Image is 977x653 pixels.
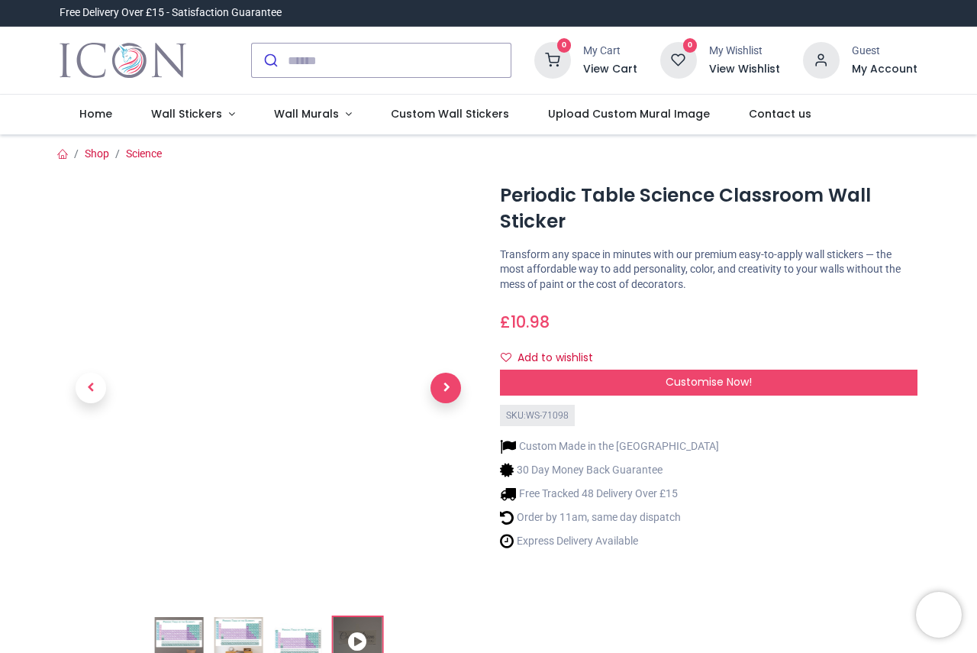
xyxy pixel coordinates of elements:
[79,106,112,121] span: Home
[132,95,255,134] a: Wall Stickers
[583,62,637,77] a: View Cart
[500,438,719,454] li: Custom Made in the [GEOGRAPHIC_DATA]
[852,62,917,77] a: My Account
[500,311,550,333] span: £
[60,39,185,82] a: Logo of Icon Wall Stickers
[511,311,550,333] span: 10.98
[500,405,575,427] div: SKU: WS-71098
[274,106,339,121] span: Wall Murals
[76,373,106,403] span: Previous
[151,106,222,121] span: Wall Stickers
[683,38,698,53] sup: 0
[500,247,917,293] p: Transform any space in minutes with our premium easy-to-apply wall stickers — the most affordable...
[500,509,719,525] li: Order by 11am, same day dispatch
[252,44,288,77] button: Submit
[500,345,606,371] button: Add to wishlistAdd to wishlist
[85,147,109,160] a: Shop
[597,5,917,21] iframe: Customer reviews powered by Trustpilot
[500,533,719,549] li: Express Delivery Available
[534,53,571,66] a: 0
[501,352,511,363] i: Add to wishlist
[548,106,710,121] span: Upload Custom Mural Image
[583,44,637,59] div: My Cart
[500,462,719,478] li: 30 Day Money Back Guarantee
[660,53,697,66] a: 0
[500,486,719,502] li: Free Tracked 48 Delivery Over £15
[391,106,509,121] span: Custom Wall Stickers
[852,44,917,59] div: Guest
[666,374,752,390] span: Customise Now!
[709,62,780,77] a: View Wishlist
[557,38,572,53] sup: 0
[500,183,917,235] h1: Periodic Table Science Classroom Wall Sticker
[60,242,122,535] a: Previous
[60,5,282,21] div: Free Delivery Over £15 - Satisfaction Guarantee
[414,242,477,535] a: Next
[709,44,780,59] div: My Wishlist
[916,592,962,638] iframe: Brevo live chat
[60,39,185,82] img: Icon Wall Stickers
[126,147,162,160] a: Science
[254,95,371,134] a: Wall Murals
[749,106,811,121] span: Contact us
[430,373,461,403] span: Next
